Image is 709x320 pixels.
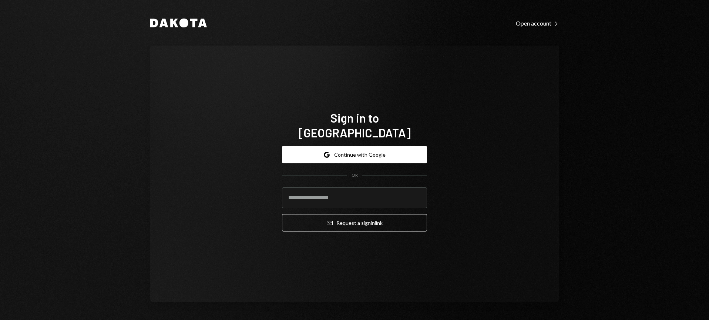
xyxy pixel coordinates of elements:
h1: Sign in to [GEOGRAPHIC_DATA] [282,110,427,140]
div: OR [352,172,358,179]
div: Open account [516,20,559,27]
button: Continue with Google [282,146,427,163]
a: Open account [516,19,559,27]
button: Request a signinlink [282,214,427,231]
